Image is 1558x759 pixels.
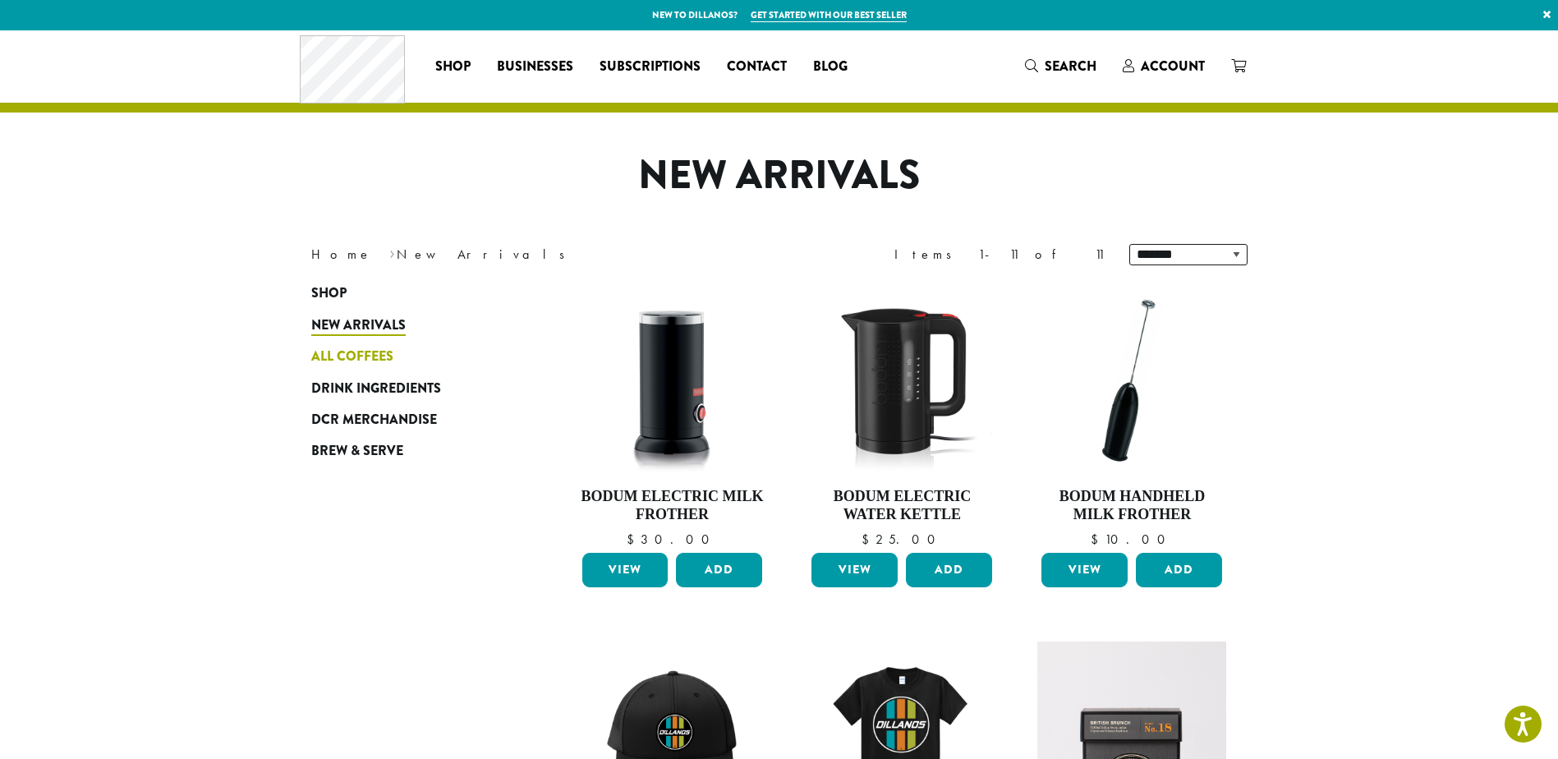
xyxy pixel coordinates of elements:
a: Drink Ingredients [311,372,508,403]
span: $ [1091,531,1105,548]
span: New Arrivals [311,315,406,336]
a: Shop [311,278,508,309]
span: $ [627,531,641,548]
div: Items 1-11 of 11 [894,245,1105,264]
span: Brew & Serve [311,441,403,462]
a: View [811,553,898,587]
img: DP3954.01-002.png [577,286,766,475]
span: Blog [813,57,848,77]
span: Account [1141,57,1205,76]
a: Search [1012,53,1110,80]
button: Add [1136,553,1222,587]
span: Shop [435,57,471,77]
a: Shop [422,53,484,80]
button: Add [906,553,992,587]
span: Search [1045,57,1096,76]
img: DP3955.01.png [807,286,996,475]
a: Get started with our best seller [751,8,907,22]
span: › [389,239,395,264]
a: View [1041,553,1128,587]
a: Bodum Electric Water Kettle $25.00 [807,286,996,546]
span: Businesses [497,57,573,77]
span: Shop [311,283,347,304]
a: View [582,553,669,587]
span: Subscriptions [600,57,701,77]
img: DP3927.01-002.png [1037,286,1226,475]
a: Home [311,246,372,263]
bdi: 10.00 [1091,531,1173,548]
a: DCR Merchandise [311,404,508,435]
h4: Bodum Electric Water Kettle [807,488,996,523]
span: Drink Ingredients [311,379,441,399]
bdi: 30.00 [627,531,717,548]
a: New Arrivals [311,310,508,341]
a: All Coffees [311,341,508,372]
h4: Bodum Handheld Milk Frother [1037,488,1226,523]
a: Bodum Electric Milk Frother $30.00 [578,286,767,546]
span: $ [862,531,876,548]
bdi: 25.00 [862,531,943,548]
h1: New Arrivals [299,152,1260,200]
h4: Bodum Electric Milk Frother [578,488,767,523]
a: Brew & Serve [311,435,508,467]
nav: Breadcrumb [311,245,755,264]
span: DCR Merchandise [311,410,437,430]
a: Bodum Handheld Milk Frother $10.00 [1037,286,1226,546]
button: Add [676,553,762,587]
span: All Coffees [311,347,393,367]
span: Contact [727,57,787,77]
